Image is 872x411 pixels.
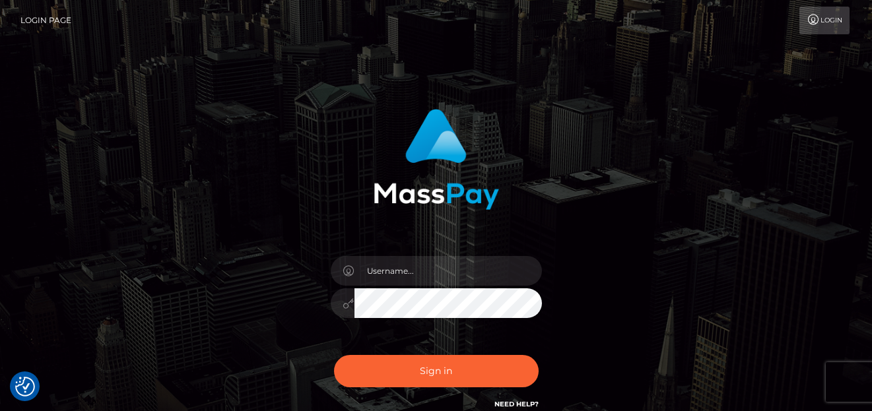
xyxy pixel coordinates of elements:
[20,7,71,34] a: Login Page
[494,400,539,408] a: Need Help?
[15,377,35,396] button: Consent Preferences
[354,256,542,286] input: Username...
[15,377,35,396] img: Revisit consent button
[334,355,539,387] button: Sign in
[799,7,850,34] a: Login
[374,109,499,210] img: MassPay Login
